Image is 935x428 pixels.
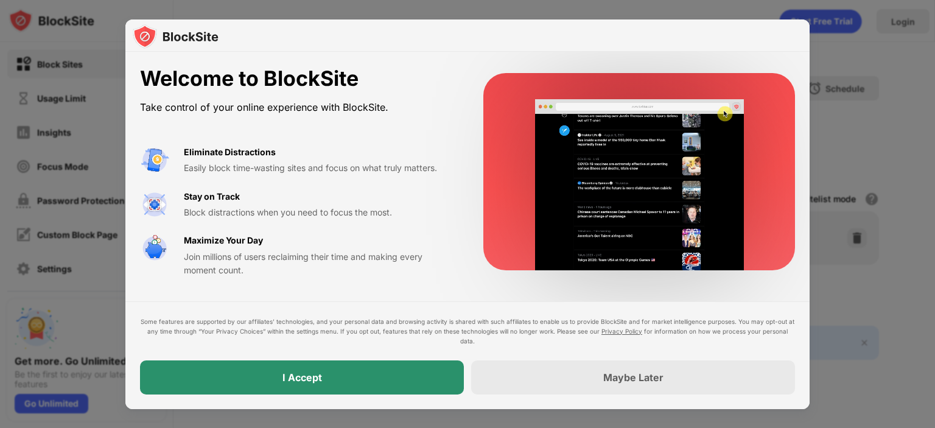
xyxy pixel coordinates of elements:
[140,99,454,116] div: Take control of your online experience with BlockSite.
[140,317,795,346] div: Some features are supported by our affiliates’ technologies, and your personal data and browsing ...
[601,328,642,335] a: Privacy Policy
[184,161,454,175] div: Easily block time-wasting sites and focus on what truly matters.
[184,190,240,203] div: Stay on Track
[140,146,169,175] img: value-avoid-distractions.svg
[140,190,169,219] img: value-focus.svg
[184,250,454,278] div: Join millions of users reclaiming their time and making every moment count.
[184,146,276,159] div: Eliminate Distractions
[140,234,169,263] img: value-safe-time.svg
[133,24,219,49] img: logo-blocksite.svg
[184,206,454,219] div: Block distractions when you need to focus the most.
[282,371,322,384] div: I Accept
[603,371,664,384] div: Maybe Later
[140,66,454,91] div: Welcome to BlockSite
[184,234,263,247] div: Maximize Your Day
